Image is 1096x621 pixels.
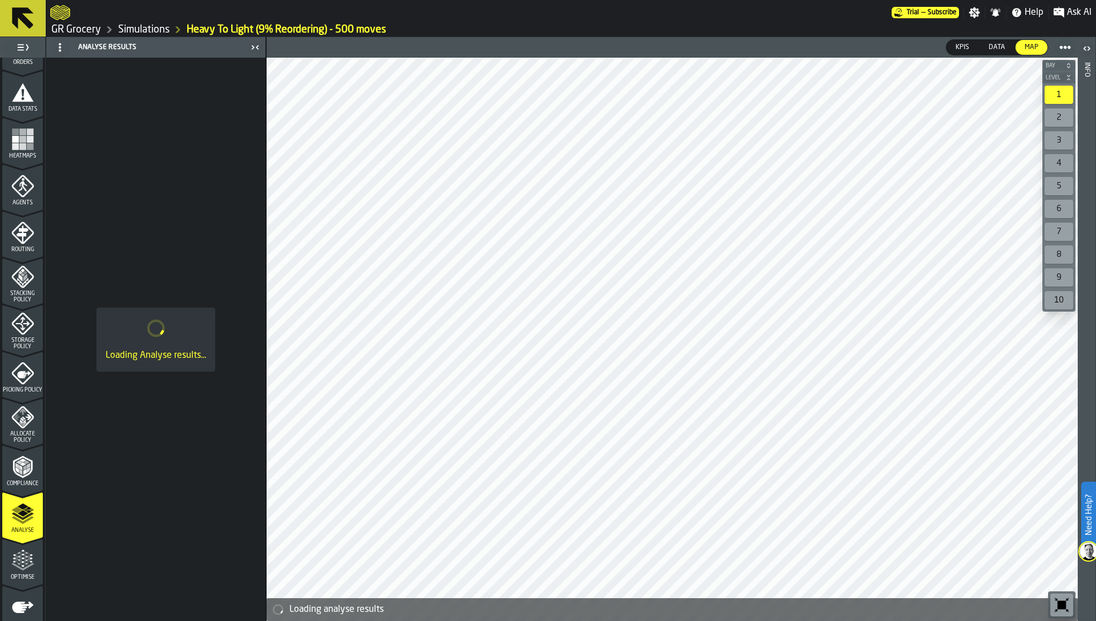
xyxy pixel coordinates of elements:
span: Allocate Policy [2,431,43,443]
label: button-toggle-Settings [964,7,985,18]
li: menu Compliance [2,445,43,491]
span: Data Stats [2,106,43,112]
div: Loading Analyse results... [106,349,206,362]
label: button-toggle-Close me [247,41,263,54]
li: menu Optimise [2,539,43,584]
label: button-switch-multi-Map [1015,39,1048,55]
span: KPIs [951,42,974,53]
li: menu Allocate Policy [2,398,43,444]
div: 5 [1045,177,1073,195]
a: logo-header [50,2,70,23]
span: Trial [906,9,919,17]
li: menu Routing [2,211,43,257]
span: Data [984,42,1010,53]
div: thumb [980,40,1014,55]
span: Stacking Policy [2,291,43,303]
span: Analyse [2,527,43,534]
label: button-toggle-Toggle Full Menu [2,39,43,55]
span: Map [1020,42,1043,53]
header: Info [1078,37,1095,621]
div: Loading analyse results [289,603,1073,616]
span: Ask AI [1067,6,1091,19]
label: button-toggle-Open [1079,39,1095,60]
div: Menu Subscription [892,7,959,18]
li: menu Storage Policy [2,305,43,350]
div: button-toolbar-undefined [1048,591,1075,619]
span: — [921,9,925,17]
div: 6 [1045,200,1073,218]
div: alert-Loading analyse results [267,598,1078,621]
li: menu Picking Policy [2,352,43,397]
div: 9 [1045,268,1073,287]
a: link-to-/wh/i/e451d98b-95f6-4604-91ff-c80219f9c36d/pricing/ [892,7,959,18]
span: Optimise [2,574,43,580]
label: button-toggle-Notifications [985,7,1006,18]
div: button-toolbar-undefined [1042,243,1075,266]
span: Heatmaps [2,153,43,159]
li: menu Orders [2,24,43,70]
li: menu Agents [2,164,43,210]
a: link-to-/wh/i/e451d98b-95f6-4604-91ff-c80219f9c36d [118,23,170,36]
button: button- [1042,60,1075,71]
a: logo-header [269,596,333,619]
div: 7 [1045,223,1073,241]
label: button-switch-multi-Data [979,39,1015,55]
span: Agents [2,200,43,206]
span: Compliance [2,481,43,487]
label: button-toggle-Ask AI [1049,6,1096,19]
label: Need Help? [1082,483,1095,547]
div: button-toolbar-undefined [1042,175,1075,197]
div: 1 [1045,86,1073,104]
span: Routing [2,247,43,253]
div: button-toolbar-undefined [1042,83,1075,106]
div: 3 [1045,131,1073,150]
a: link-to-/wh/i/e451d98b-95f6-4604-91ff-c80219f9c36d/simulations/326f4779-5cae-4589-bccc-ffd4a5aedb72 [187,23,386,36]
a: link-to-/wh/i/e451d98b-95f6-4604-91ff-c80219f9c36d [51,23,101,36]
li: menu Data Stats [2,71,43,116]
div: button-toolbar-undefined [1042,289,1075,312]
span: Subscribe [928,9,957,17]
span: Level [1043,75,1063,81]
div: Info [1083,60,1091,618]
div: 2 [1045,108,1073,127]
div: Analyse Results [49,38,247,57]
span: Picking Policy [2,387,43,393]
span: Storage Policy [2,337,43,350]
div: button-toolbar-undefined [1042,129,1075,152]
div: 10 [1045,291,1073,309]
span: Orders [2,59,43,66]
li: menu Heatmaps [2,118,43,163]
span: Help [1025,6,1043,19]
div: button-toolbar-undefined [1042,266,1075,289]
label: button-switch-multi-KPIs [946,39,979,55]
div: 8 [1045,245,1073,264]
div: button-toolbar-undefined [1042,197,1075,220]
div: thumb [1016,40,1047,55]
div: 4 [1045,154,1073,172]
li: menu Analyse [2,492,43,538]
div: thumb [946,40,978,55]
div: button-toolbar-undefined [1042,220,1075,243]
button: button- [1042,72,1075,83]
li: menu Stacking Policy [2,258,43,304]
span: Bay [1043,63,1063,69]
div: button-toolbar-undefined [1042,106,1075,129]
label: button-toggle-Help [1006,6,1048,19]
svg: Reset zoom and position [1053,596,1071,614]
nav: Breadcrumb [50,23,1091,37]
div: button-toolbar-undefined [1042,152,1075,175]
